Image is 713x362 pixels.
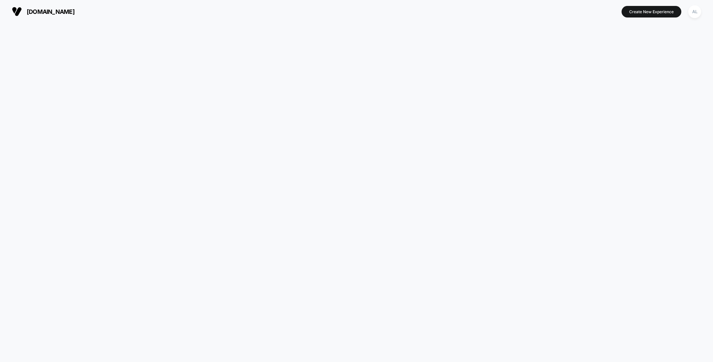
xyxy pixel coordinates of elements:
button: Create New Experience [622,6,681,17]
img: Visually logo [12,7,22,16]
button: AL [686,5,703,18]
button: [DOMAIN_NAME] [10,6,77,17]
div: AL [688,5,701,18]
span: [DOMAIN_NAME] [27,8,75,15]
